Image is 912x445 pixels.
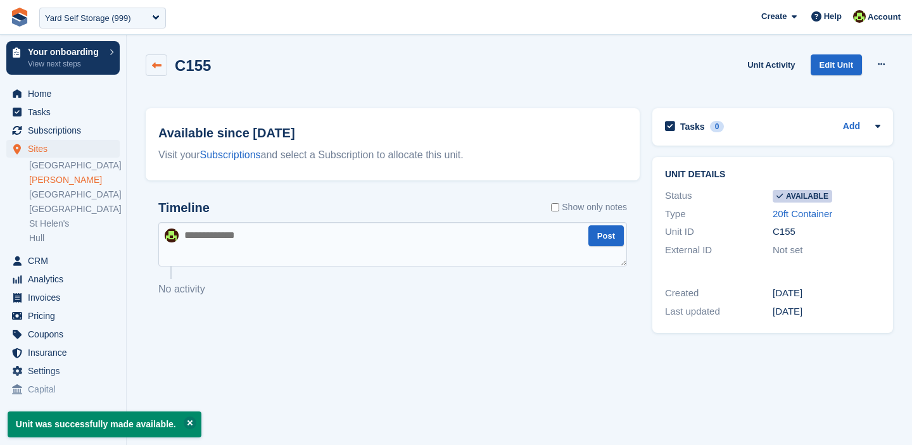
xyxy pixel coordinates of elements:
span: Home [28,85,104,103]
label: Show only notes [551,201,627,214]
a: menu [6,85,120,103]
div: 0 [710,121,725,132]
h2: C155 [175,57,211,74]
h2: Tasks [680,121,705,132]
a: menu [6,103,120,121]
span: Coupons [28,325,104,343]
span: Settings [28,362,104,380]
div: Last updated [665,304,773,319]
div: Visit your and select a Subscription to allocate this unit. [158,147,627,163]
img: stora-icon-8386f47178a22dfd0bd8f6a31ec36ba5ce8667c1dd55bd0f319d3a0aa187defe.svg [10,8,29,27]
span: Invoices [28,289,104,306]
a: menu [6,252,120,270]
a: menu [6,325,120,343]
span: Insurance [28,344,104,361]
a: [PERSON_NAME] [29,174,120,186]
div: Status [665,189,773,203]
p: Unit was successfully made available. [8,411,201,437]
a: menu [6,344,120,361]
input: Show only notes [551,201,559,214]
span: Pricing [28,307,104,325]
div: Not set [773,243,880,258]
img: Catherine Coffey [853,10,866,23]
a: 20ft Container [773,208,832,219]
a: [GEOGRAPHIC_DATA] [29,203,120,215]
h2: Available since [DATE] [158,123,627,142]
a: St Helen's [29,218,120,230]
p: View next steps [28,58,103,70]
span: Create [761,10,787,23]
span: Analytics [28,270,104,288]
span: Subscriptions [28,122,104,139]
div: Yard Self Storage (999) [45,12,131,25]
span: Capital [28,380,104,398]
div: Created [665,286,773,301]
div: Unit ID [665,225,773,239]
a: [GEOGRAPHIC_DATA] [29,160,120,172]
a: Unit Activity [742,54,800,75]
a: menu [6,122,120,139]
div: Type [665,207,773,222]
p: Your onboarding [28,47,103,56]
span: Available [773,190,832,203]
p: No activity [158,282,627,297]
div: C155 [773,225,880,239]
a: Add [843,120,860,134]
a: Edit Unit [811,54,862,75]
a: menu [6,140,120,158]
div: [DATE] [773,286,880,301]
h2: Timeline [158,201,210,215]
a: Subscriptions [200,149,261,160]
a: menu [6,362,120,380]
img: Catherine Coffey [165,229,179,242]
h2: Unit details [665,170,880,180]
a: menu [6,270,120,288]
a: menu [6,380,120,398]
span: Account [868,11,901,23]
span: Tasks [28,103,104,121]
span: Sites [28,140,104,158]
span: CRM [28,252,104,270]
a: Hull [29,232,120,244]
a: [GEOGRAPHIC_DATA] [29,189,120,201]
div: [DATE] [773,304,880,319]
a: menu [6,307,120,325]
a: menu [6,289,120,306]
button: Post [588,225,624,246]
span: Help [824,10,842,23]
div: External ID [665,243,773,258]
a: Your onboarding View next steps [6,41,120,75]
